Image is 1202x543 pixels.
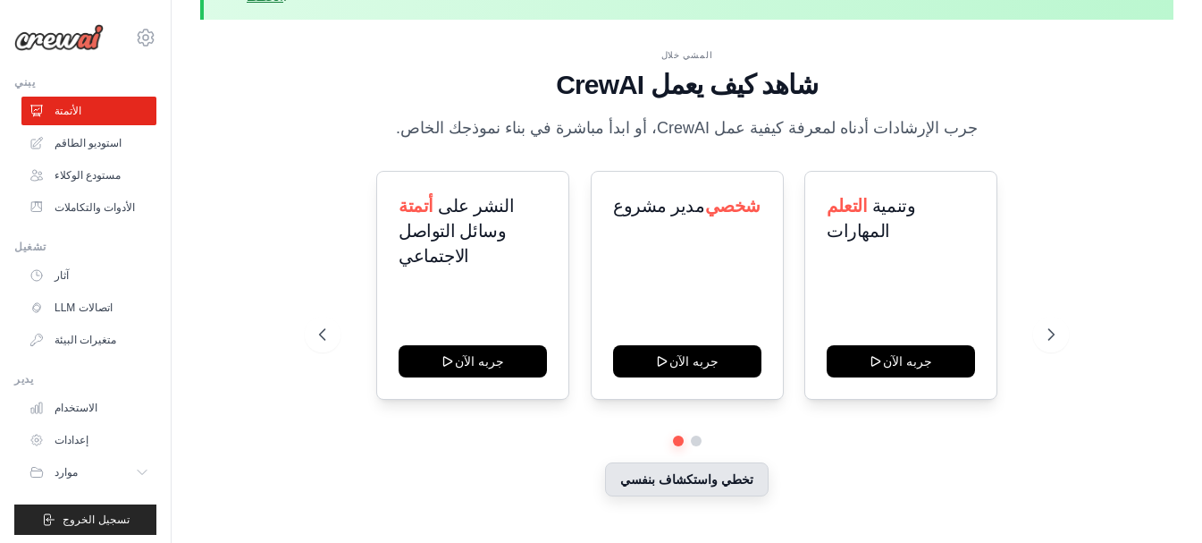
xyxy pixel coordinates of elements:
button: جربه الآن [399,345,547,378]
font: النشر على وسائل التواصل الاجتماعي [399,196,514,266]
iframe: أداة الدردشة [1113,457,1202,543]
font: آثار [55,269,69,282]
a: استوديو الطاقم [21,129,156,157]
font: جربه الآن [669,354,719,369]
font: جرب الإرشادات أدناه لمعرفة كيفية عمل CrewAI، أو ابدأ مباشرة في بناء نموذجك الخاص. [396,119,978,137]
button: موارد [21,458,156,487]
font: الاستخدام [55,402,97,414]
font: التعلم [827,196,868,216]
font: اتصالات LLM [55,301,113,314]
font: استوديو الطاقم [55,137,122,149]
a: الأتمتة [21,97,156,125]
button: تخطي واستكشاف بنفسي [605,462,769,496]
font: المشي خلال [661,50,713,60]
font: جربه الآن [455,354,504,369]
font: الأتمتة [55,105,81,117]
font: إعدادات [55,434,88,446]
font: تسجيل الخروج [63,513,129,526]
font: مستودع الوكلاء [55,169,121,182]
font: متغيرات البيئة [55,334,116,346]
button: تسجيل الخروج [14,505,156,535]
a: الأدوات والتكاملات [21,193,156,222]
button: جربه الآن [613,345,761,378]
img: الشعار [14,24,104,51]
font: شاهد كيف يعمل CrewAI [556,70,817,99]
font: الأدوات والتكاملات [55,201,135,214]
font: أتمتة [399,196,433,216]
font: جربه الآن [884,354,933,369]
font: موارد [55,466,78,479]
a: إعدادات [21,426,156,454]
font: تشغيل [14,241,46,253]
font: شخصي [704,196,760,216]
font: وتنمية المهارات [827,196,915,241]
a: آثار [21,261,156,290]
button: جربه الآن [827,345,975,378]
font: تخطي واستكشاف بنفسي [620,472,753,487]
a: الاستخدام [21,394,156,422]
a: متغيرات البيئة [21,326,156,354]
a: اتصالات LLM [21,293,156,322]
font: يدير [14,373,33,386]
font: مدير مشروع [613,196,705,216]
font: يبني [14,76,35,89]
a: مستودع الوكلاء [21,161,156,190]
